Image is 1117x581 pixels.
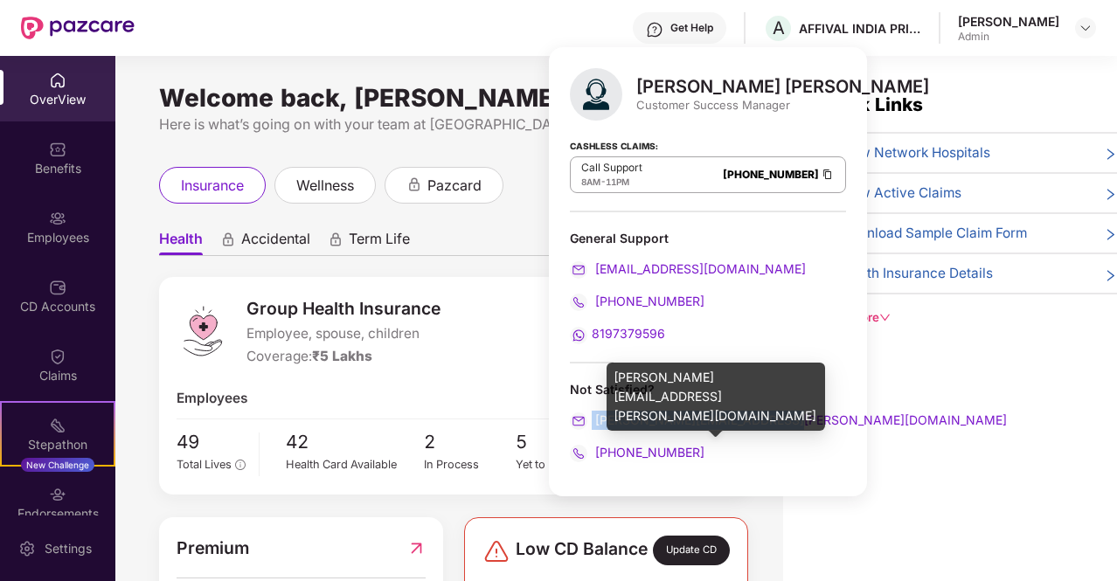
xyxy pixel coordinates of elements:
[570,445,704,460] a: [PHONE_NUMBER]
[177,535,249,561] span: Premium
[177,388,247,409] span: Employees
[39,540,97,557] div: Settings
[570,68,622,121] img: svg+xml;base64,PHN2ZyB4bWxucz0iaHR0cDovL3d3dy53My5vcmcvMjAwMC9zdmciIHhtbG5zOnhsaW5rPSJodHRwOi8vd3...
[406,176,422,192] div: animation
[286,456,424,474] div: Health Card Available
[424,428,517,457] span: 2
[570,327,587,344] img: svg+xml;base64,PHN2ZyB4bWxucz0iaHR0cDovL3d3dy53My5vcmcvMjAwMC9zdmciIHdpZHRoPSIyMCIgaGVpZ2h0PSIyMC...
[592,326,665,341] span: 8197379596
[407,535,426,561] img: RedirectIcon
[773,17,785,38] span: A
[570,261,806,276] a: [EMAIL_ADDRESS][DOMAIN_NAME]
[570,381,846,462] div: Not Satisfied?
[570,294,587,311] img: svg+xml;base64,PHN2ZyB4bWxucz0iaHR0cDovL3d3dy53My5vcmcvMjAwMC9zdmciIHdpZHRoPSIyMCIgaGVpZ2h0PSIyMC...
[220,232,236,247] div: animation
[570,412,587,430] img: svg+xml;base64,PHN2ZyB4bWxucz0iaHR0cDovL3d3dy53My5vcmcvMjAwMC9zdmciIHdpZHRoPSIyMCIgaGVpZ2h0PSIyMC...
[49,72,66,89] img: svg+xml;base64,PHN2ZyBpZD0iSG9tZSIgeG1sbnM9Imh0dHA6Ly93d3cudzMub3JnLzIwMDAvc3ZnIiB3aWR0aD0iMjAiIG...
[177,305,229,357] img: logo
[1104,186,1117,204] span: right
[1104,266,1117,284] span: right
[328,232,343,247] div: animation
[312,348,372,364] span: ₹5 Lakhs
[653,536,730,565] div: Update CD
[570,230,846,246] div: General Support
[246,323,441,344] span: Employee, spouse, children
[570,135,658,155] strong: Cashless Claims:
[818,142,990,163] span: 🏥 View Network Hospitals
[49,141,66,158] img: svg+xml;base64,PHN2ZyBpZD0iQmVuZWZpdHMiIHhtbG5zPSJodHRwOi8vd3d3LnczLm9yZy8yMDAwL3N2ZyIgd2lkdGg9Ij...
[49,417,66,434] img: svg+xml;base64,PHN2ZyB4bWxucz0iaHR0cDovL3d3dy53My5vcmcvMjAwMC9zdmciIHdpZHRoPSIyMSIgaGVpZ2h0PSIyMC...
[636,97,929,113] div: Customer Success Manager
[235,460,245,469] span: info-circle
[723,168,819,181] a: [PHONE_NUMBER]
[818,223,1027,244] span: 📄 Download Sample Claim Form
[2,436,114,453] div: Stepathon
[1079,21,1093,35] img: svg+xml;base64,PHN2ZyBpZD0iRHJvcGRvd24tMzJ4MzIiIHhtbG5zPSJodHRwOi8vd3d3LnczLm9yZy8yMDAwL3N2ZyIgd2...
[516,428,608,457] span: 5
[646,21,663,38] img: svg+xml;base64,PHN2ZyBpZD0iSGVscC0zMngzMiIgeG1sbnM9Imh0dHA6Ly93d3cudzMub3JnLzIwMDAvc3ZnIiB3aWR0aD...
[570,230,846,344] div: General Support
[592,445,704,460] span: [PHONE_NUMBER]
[49,486,66,503] img: svg+xml;base64,PHN2ZyBpZD0iRW5kb3JzZW1lbnRzIiB4bWxucz0iaHR0cDovL3d3dy53My5vcmcvMjAwMC9zdmciIHdpZH...
[177,458,232,471] span: Total Lives
[49,348,66,365] img: svg+xml;base64,PHN2ZyBpZD0iQ2xhaW0iIHhtbG5zPSJodHRwOi8vd3d3LnczLm9yZy8yMDAwL3N2ZyIgd2lkdGg9IjIwIi...
[482,537,510,565] img: svg+xml;base64,PHN2ZyBpZD0iRGFuZ2VyLTMyeDMyIiB4bWxucz0iaHR0cDovL3d3dy53My5vcmcvMjAwMC9zdmciIHdpZH...
[286,428,424,457] span: 42
[607,363,825,431] div: [PERSON_NAME][EMAIL_ADDRESS][PERSON_NAME][DOMAIN_NAME]
[818,308,1117,327] div: View More
[570,326,665,341] a: 8197379596
[427,175,482,197] span: pazcard
[246,295,441,322] span: Group Health Insurance
[581,176,600,187] span: 8AM
[49,279,66,296] img: svg+xml;base64,PHN2ZyBpZD0iQ0RfQWNjb3VudHMiIGRhdGEtbmFtZT0iQ0QgQWNjb3VudHMiIHhtbG5zPSJodHRwOi8vd3...
[241,230,310,255] span: Accidental
[159,114,748,135] div: Here is what’s going on with your team at [GEOGRAPHIC_DATA]
[424,456,517,474] div: In Process
[516,536,648,565] span: Low CD Balance
[21,17,135,39] img: New Pazcare Logo
[581,175,642,189] div: -
[570,261,587,279] img: svg+xml;base64,PHN2ZyB4bWxucz0iaHR0cDovL3d3dy53My5vcmcvMjAwMC9zdmciIHdpZHRoPSIyMCIgaGVpZ2h0PSIyMC...
[606,176,629,187] span: 11PM
[159,230,203,255] span: Health
[349,230,410,255] span: Term Life
[799,20,921,37] div: AFFIVAL INDIA PRIVATE LIMITED
[177,428,246,457] span: 49
[570,412,1007,427] a: [PERSON_NAME][EMAIL_ADDRESS][PERSON_NAME][DOMAIN_NAME]
[958,30,1059,44] div: Admin
[18,540,36,557] img: svg+xml;base64,PHN2ZyBpZD0iU2V0dGluZy0yMHgyMCIgeG1sbnM9Imh0dHA6Ly93d3cudzMub3JnLzIwMDAvc3ZnIiB3aW...
[1104,146,1117,163] span: right
[159,91,748,105] div: Welcome back, [PERSON_NAME]!
[181,175,244,197] span: insurance
[670,21,713,35] div: Get Help
[570,294,704,308] a: [PHONE_NUMBER]
[592,294,704,308] span: [PHONE_NUMBER]
[246,346,441,367] div: Coverage:
[21,458,94,472] div: New Challenge
[516,456,608,474] div: Yet to Endorse
[592,412,1007,427] span: [PERSON_NAME][EMAIL_ADDRESS][PERSON_NAME][DOMAIN_NAME]
[958,13,1059,30] div: [PERSON_NAME]
[49,210,66,227] img: svg+xml;base64,PHN2ZyBpZD0iRW1wbG95ZWVzIiB4bWxucz0iaHR0cDovL3d3dy53My5vcmcvMjAwMC9zdmciIHdpZHRoPS...
[636,76,929,97] div: [PERSON_NAME] [PERSON_NAME]
[879,312,891,323] span: down
[581,161,642,175] p: Call Support
[1104,226,1117,244] span: right
[570,381,846,398] div: Not Satisfied?
[296,175,354,197] span: wellness
[818,183,961,204] span: 📊 View Active Claims
[821,167,835,182] img: Clipboard Icon
[818,263,993,284] span: 🍏 Health Insurance Details
[570,445,587,462] img: svg+xml;base64,PHN2ZyB4bWxucz0iaHR0cDovL3d3dy53My5vcmcvMjAwMC9zdmciIHdpZHRoPSIyMCIgaGVpZ2h0PSIyMC...
[592,261,806,276] span: [EMAIL_ADDRESS][DOMAIN_NAME]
